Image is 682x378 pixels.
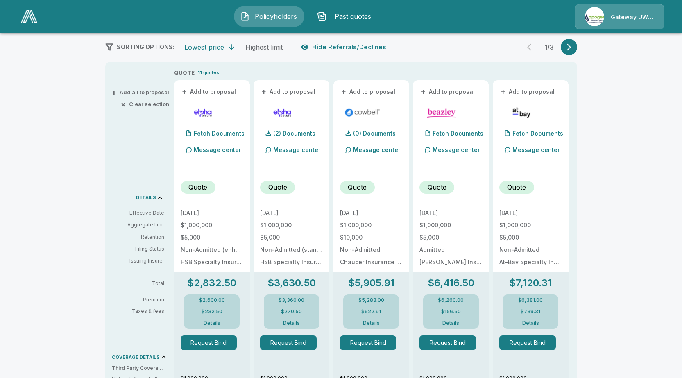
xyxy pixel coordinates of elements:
[181,335,237,350] button: Request Bind
[340,222,403,228] p: $1,000,000
[195,321,228,326] button: Details
[514,321,547,326] button: Details
[423,106,461,119] img: beazleycyber
[112,233,164,241] p: Retention
[330,11,375,21] span: Past quotes
[419,259,482,265] p: Beazley Insurance Company, Inc.
[181,210,243,216] p: [DATE]
[353,131,396,136] p: (0) Documents
[267,278,316,288] p: $3,630.50
[419,335,482,350] span: Request Bind
[512,145,560,154] p: Message center
[499,235,562,240] p: $5,000
[499,335,562,350] span: Request Bind
[263,106,301,119] img: elphacyberstandard
[268,182,287,192] p: Quote
[181,247,243,253] p: Non-Admitted (enhanced)
[419,222,482,228] p: $1,000,000
[438,298,464,303] p: $6,260.00
[260,259,323,265] p: HSB Specialty Insurance Company: rated "A++" by A.M. Best (20%), AXIS Surplus Insurance Company: ...
[184,43,224,51] div: Lowest price
[499,259,562,265] p: At-Bay Specialty Insurance Company
[174,69,195,77] p: QUOTE
[279,298,304,303] p: $3,360.00
[355,321,387,326] button: Details
[299,39,390,55] button: Hide Referrals/Declines
[253,11,298,21] span: Policyholders
[499,87,557,96] button: +Add to proposal
[428,182,446,192] p: Quote
[340,259,403,265] p: Chaucer Insurance Company DAC | NAIC# AA-1780116
[260,335,317,350] button: Request Bind
[113,90,169,95] button: +Add all to proposal
[112,297,171,302] p: Premium
[260,222,323,228] p: $1,000,000
[343,106,381,119] img: cowbellp250
[112,257,164,265] p: Issuing Insurer
[435,321,467,326] button: Details
[433,131,483,136] p: Fetch Documents
[433,145,480,154] p: Message center
[121,102,126,107] span: ×
[181,259,243,265] p: HSB Specialty Insurance Company: rated "A++" by A.M. Best (20%), AXIS Surplus Insurance Company: ...
[340,235,403,240] p: $10,000
[199,298,225,303] p: $2,600.00
[112,364,171,372] p: Third Party Coverage
[441,309,461,314] p: $156.50
[181,222,243,228] p: $1,000,000
[281,309,302,314] p: $270.50
[112,221,164,229] p: Aggregate limit
[21,10,37,23] img: AA Logo
[340,335,397,350] button: Request Bind
[240,11,250,21] img: Policyholders Icon
[501,89,505,95] span: +
[187,278,236,288] p: $2,832.50
[348,182,367,192] p: Quote
[260,247,323,253] p: Non-Admitted (standard)
[499,222,562,228] p: $1,000,000
[358,298,384,303] p: $5,283.00
[261,89,266,95] span: +
[311,6,381,27] button: Past quotes IconPast quotes
[541,44,557,50] p: 1 / 3
[112,245,164,253] p: Filing Status
[361,309,381,314] p: $622.91
[136,195,156,200] p: DETAILS
[317,11,327,21] img: Past quotes Icon
[112,281,171,286] p: Total
[245,43,283,51] div: Highest limit
[419,235,482,240] p: $5,000
[188,182,207,192] p: Quote
[194,131,245,136] p: Fetch Documents
[181,335,243,350] span: Request Bind
[182,89,187,95] span: +
[202,309,222,314] p: $232.50
[275,321,308,326] button: Details
[419,87,477,96] button: +Add to proposal
[348,278,394,288] p: $5,905.91
[340,335,403,350] span: Request Bind
[181,87,238,96] button: +Add to proposal
[419,335,476,350] button: Request Bind
[122,102,169,107] button: ×Clear selection
[340,87,397,96] button: +Add to proposal
[503,106,541,119] img: atbaycybersurplus
[340,247,403,253] p: Non-Admitted
[509,278,552,288] p: $7,120.31
[341,89,346,95] span: +
[112,209,164,217] p: Effective Date
[234,6,304,27] button: Policyholders IconPolicyholders
[499,210,562,216] p: [DATE]
[512,131,563,136] p: Fetch Documents
[518,298,543,303] p: $6,381.00
[340,210,403,216] p: [DATE]
[181,235,243,240] p: $5,000
[521,309,540,314] p: $739.31
[419,210,482,216] p: [DATE]
[419,247,482,253] p: Admitted
[421,89,426,95] span: +
[273,145,321,154] p: Message center
[260,235,323,240] p: $5,000
[198,69,219,76] p: 11 quotes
